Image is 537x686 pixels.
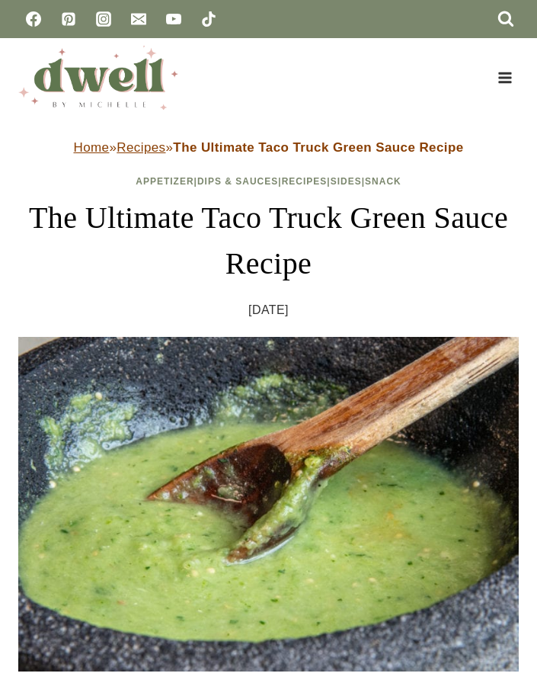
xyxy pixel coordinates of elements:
[158,4,189,34] a: YouTube
[173,140,463,155] strong: The Ultimate Taco Truck Green Sauce Recipe
[136,176,401,187] span: | | | |
[248,299,289,322] time: [DATE]
[491,66,519,89] button: Open menu
[193,4,224,34] a: TikTok
[123,4,154,34] a: Email
[88,4,119,34] a: Instagram
[117,140,165,155] a: Recipes
[73,140,463,155] span: » »
[18,4,49,34] a: Facebook
[18,46,178,110] img: DWELL by michelle
[282,176,328,187] a: Recipes
[53,4,84,34] a: Pinterest
[18,195,519,287] h1: The Ultimate Taco Truck Green Sauce Recipe
[197,176,278,187] a: Dips & Sauces
[365,176,401,187] a: Snack
[73,140,109,155] a: Home
[18,337,519,672] img: Taco Truck Green Sauce recipe Mexican,Sauces In,Molcajete made of Jalapenos
[331,176,362,187] a: Sides
[136,176,193,187] a: Appetizer
[493,6,519,32] button: View Search Form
